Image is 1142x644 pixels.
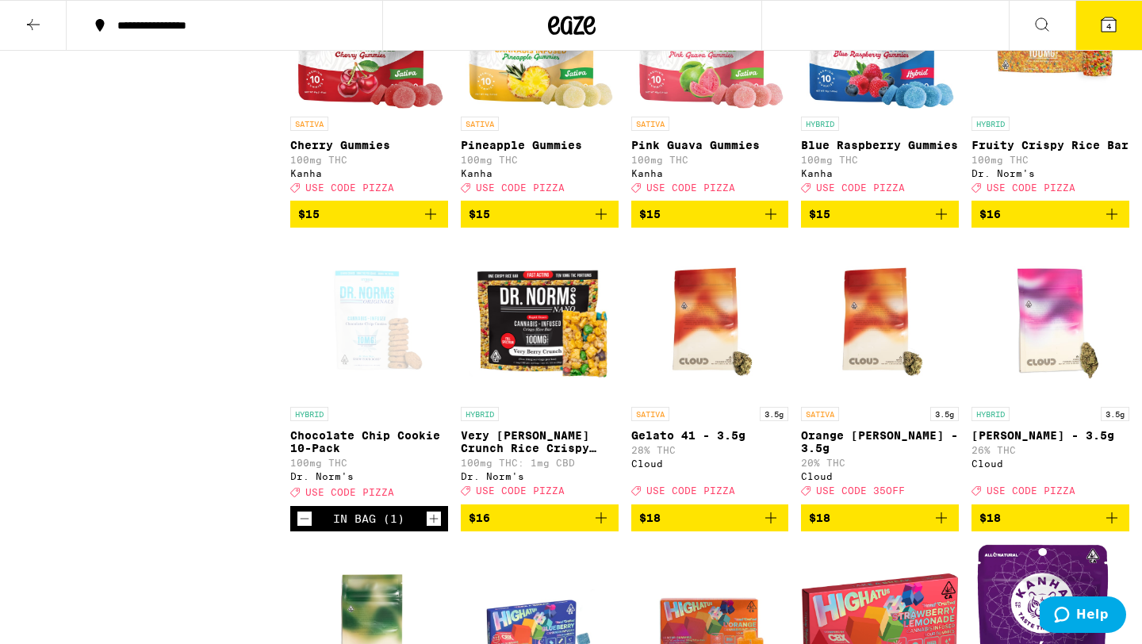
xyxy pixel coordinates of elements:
[971,504,1129,531] button: Add to bag
[469,208,490,220] span: $15
[290,407,328,421] p: HYBRID
[801,201,959,228] button: Add to bag
[461,240,619,504] a: Open page for Very Berry Crunch Rice Crispy Treat from Dr. Norm's
[461,117,499,131] p: SATIVA
[971,139,1129,151] p: Fruity Crispy Rice Bar
[801,155,959,165] p: 100mg THC
[971,168,1129,178] div: Dr. Norm's
[469,512,490,524] span: $16
[290,155,448,165] p: 100mg THC
[971,429,1129,442] p: [PERSON_NAME] - 3.5g
[631,168,789,178] div: Kanha
[298,208,320,220] span: $15
[930,407,959,421] p: 3.5g
[801,504,959,531] button: Add to bag
[1106,21,1111,31] span: 4
[461,471,619,481] div: Dr. Norm's
[760,407,788,421] p: 3.5g
[461,240,619,399] img: Dr. Norm's - Very Berry Crunch Rice Crispy Treat
[987,486,1075,496] span: USE CODE PIZZA
[631,201,789,228] button: Add to bag
[801,240,959,399] img: Cloud - Orange Runtz - 3.5g
[971,407,1010,421] p: HYBRID
[971,240,1129,399] img: Cloud - Mochi Gelato - 3.5g
[646,486,735,496] span: USE CODE PIZZA
[1040,596,1126,636] iframe: Opens a widget where you can find more information
[290,240,448,505] a: Open page for Chocolate Chip Cookie 10-Pack from Dr. Norm's
[646,182,735,193] span: USE CODE PIZZA
[801,407,839,421] p: SATIVA
[631,117,669,131] p: SATIVA
[631,155,789,165] p: 100mg THC
[801,429,959,454] p: Orange [PERSON_NAME] - 3.5g
[461,168,619,178] div: Kanha
[461,458,619,468] p: 100mg THC: 1mg CBD
[333,512,404,525] div: In Bag (1)
[631,139,789,151] p: Pink Guava Gummies
[461,155,619,165] p: 100mg THC
[290,201,448,228] button: Add to bag
[979,208,1001,220] span: $16
[801,117,839,131] p: HYBRID
[631,445,789,455] p: 28% THC
[1101,407,1129,421] p: 3.5g
[461,139,619,151] p: Pineapple Gummies
[631,240,789,504] a: Open page for Gelato 41 - 3.5g from Cloud
[639,208,661,220] span: $15
[305,488,394,498] span: USE CODE PIZZA
[801,240,959,504] a: Open page for Orange Runtz - 3.5g from Cloud
[631,407,669,421] p: SATIVA
[1075,1,1142,50] button: 4
[461,407,499,421] p: HYBRID
[801,139,959,151] p: Blue Raspberry Gummies
[971,458,1129,469] div: Cloud
[639,512,661,524] span: $18
[305,182,394,193] span: USE CODE PIZZA
[971,201,1129,228] button: Add to bag
[971,240,1129,504] a: Open page for Mochi Gelato - 3.5g from Cloud
[631,458,789,469] div: Cloud
[801,471,959,481] div: Cloud
[801,168,959,178] div: Kanha
[290,139,448,151] p: Cherry Gummies
[971,155,1129,165] p: 100mg THC
[987,182,1075,193] span: USE CODE PIZZA
[290,168,448,178] div: Kanha
[809,512,830,524] span: $18
[816,486,905,496] span: USE CODE 35OFF
[461,504,619,531] button: Add to bag
[971,445,1129,455] p: 26% THC
[476,182,565,193] span: USE CODE PIZZA
[290,117,328,131] p: SATIVA
[290,458,448,468] p: 100mg THC
[290,429,448,454] p: Chocolate Chip Cookie 10-Pack
[461,429,619,454] p: Very [PERSON_NAME] Crunch Rice Crispy Treat
[801,458,959,468] p: 20% THC
[631,240,789,399] img: Cloud - Gelato 41 - 3.5g
[461,201,619,228] button: Add to bag
[631,504,789,531] button: Add to bag
[979,512,1001,524] span: $18
[971,117,1010,131] p: HYBRID
[809,208,830,220] span: $15
[631,429,789,442] p: Gelato 41 - 3.5g
[290,471,448,481] div: Dr. Norm's
[476,486,565,496] span: USE CODE PIZZA
[297,511,312,527] button: Decrement
[816,182,905,193] span: USE CODE PIZZA
[426,511,442,527] button: Increment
